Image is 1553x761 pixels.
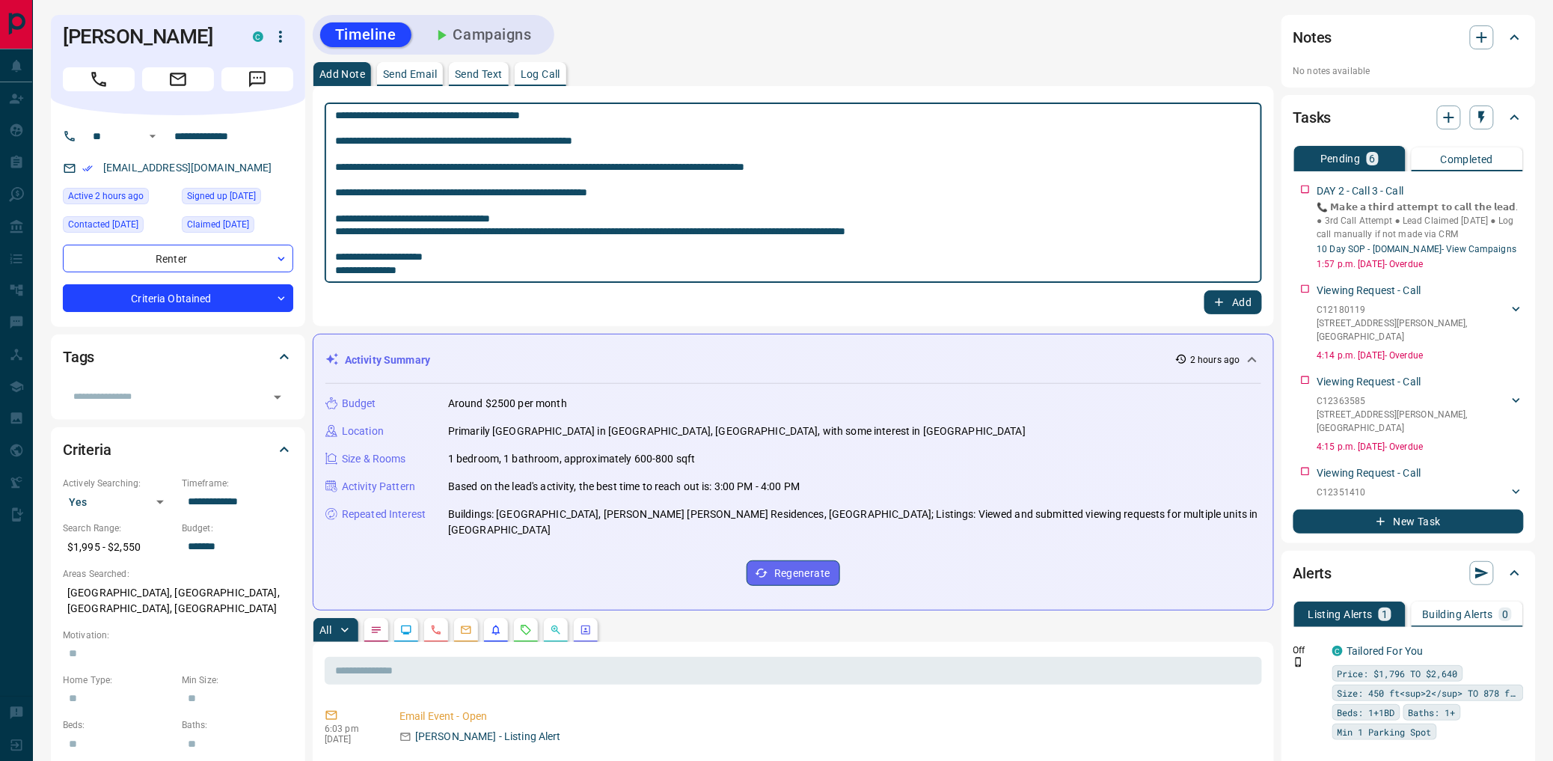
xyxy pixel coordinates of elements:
h2: Notes [1293,25,1332,49]
button: Open [144,127,162,145]
p: [STREET_ADDRESS][PERSON_NAME] , [GEOGRAPHIC_DATA] [1317,317,1509,343]
p: Listing Alerts [1308,609,1373,620]
p: 📞 𝗠𝗮𝗸𝗲 𝗮 𝘁𝗵𝗶𝗿𝗱 𝗮𝘁𝘁𝗲𝗺𝗽𝘁 𝘁𝗼 𝗰𝗮𝗹𝗹 𝘁𝗵𝗲 𝗹𝗲𝗮𝗱. ● 3rd Call Attempt ● Lead Claimed [DATE] ● Log call manu... [1317,201,1524,241]
button: Campaigns [417,22,547,47]
p: All [319,625,331,635]
p: Areas Searched: [63,567,293,581]
svg: Notes [370,624,382,636]
p: Viewing Request - Call [1317,283,1421,299]
p: Budget: [182,522,293,535]
p: 6:03 pm [325,724,377,734]
p: Pending [1320,153,1361,164]
p: Motivation: [63,629,293,642]
p: Completed [1441,154,1494,165]
p: DAY 2 - Call 3 - Call [1317,183,1404,199]
h2: Tasks [1293,106,1332,129]
svg: Calls [430,624,442,636]
div: Yes [63,490,174,514]
div: Renter [63,245,293,272]
h2: Criteria [63,438,111,462]
button: New Task [1293,510,1524,534]
div: Wed Jul 23 2025 [182,216,293,237]
div: Tags [63,339,293,375]
svg: Listing Alerts [490,624,502,636]
svg: Lead Browsing Activity [400,624,412,636]
div: Activity Summary2 hours ago [325,346,1261,374]
p: 1:57 p.m. [DATE] - Overdue [1317,257,1524,271]
svg: Emails [460,624,472,636]
p: Actively Searching: [63,477,174,490]
div: Notes [1293,19,1524,55]
p: Buildings: [GEOGRAPHIC_DATA], [PERSON_NAME] [PERSON_NAME] Residences, [GEOGRAPHIC_DATA]; Listings... [448,507,1261,538]
div: Sat Sep 13 2025 [63,188,174,209]
span: Email [142,67,214,91]
p: Log Call [521,69,560,79]
p: [STREET_ADDRESS][PERSON_NAME] , [GEOGRAPHIC_DATA] [1317,408,1509,435]
div: C12180119[STREET_ADDRESS][PERSON_NAME],[GEOGRAPHIC_DATA] [1317,300,1524,346]
h2: Tags [63,345,94,369]
div: condos.ca [253,31,263,42]
h1: [PERSON_NAME] [63,25,230,49]
span: Call [63,67,135,91]
span: Contacted [DATE] [68,217,138,232]
p: Location [342,424,384,439]
button: Add [1204,290,1261,314]
div: Fri Jul 25 2025 [63,216,174,237]
svg: Requests [520,624,532,636]
div: condos.ca [1332,646,1343,656]
svg: Push Notification Only [1293,657,1304,667]
p: Activity Summary [345,352,430,368]
p: $1,995 - $2,550 [63,535,174,560]
h2: Alerts [1293,561,1332,585]
p: 0 [1502,609,1508,620]
span: Baths: 1+ [1409,705,1456,720]
div: C12351410[STREET_ADDRESS],[GEOGRAPHIC_DATA] [1317,483,1524,516]
p: Timeframe: [182,477,293,490]
p: Viewing Request - Call [1317,465,1421,481]
p: [STREET_ADDRESS] , [GEOGRAPHIC_DATA] [1317,499,1486,513]
svg: Email Verified [82,163,93,174]
p: [GEOGRAPHIC_DATA], [GEOGRAPHIC_DATA], [GEOGRAPHIC_DATA], [GEOGRAPHIC_DATA] [63,581,293,621]
div: Alerts [1293,555,1524,591]
p: Send Email [383,69,437,79]
div: Mon Jun 30 2025 [182,188,293,209]
p: 4:15 p.m. [DATE] - Overdue [1317,440,1524,453]
p: Search Range: [63,522,174,535]
p: C12363585 [1317,394,1509,408]
button: Regenerate [747,560,840,586]
p: Home Type: [63,673,174,687]
p: Baths: [182,718,293,732]
span: Signed up [DATE] [187,189,256,204]
p: Min Size: [182,673,293,687]
p: C12180119 [1317,303,1509,317]
span: Beds: 1+1BD [1338,705,1395,720]
span: Message [221,67,293,91]
div: Criteria Obtained [63,284,293,312]
span: Size: 450 ft<sup>2</sup> TO 878 ft<sup>2</sup> [1338,685,1519,700]
p: [DATE] [325,734,377,745]
p: Viewing Request - Call [1317,374,1421,390]
button: Open [267,387,288,408]
a: Tailored For You [1347,645,1424,657]
p: No notes available [1293,64,1524,78]
p: 2 hours ago [1190,353,1240,367]
div: C12363585[STREET_ADDRESS][PERSON_NAME],[GEOGRAPHIC_DATA] [1317,391,1524,438]
p: 1 bedroom, 1 bathroom, approximately 600-800 sqft [448,451,695,467]
span: Claimed [DATE] [187,217,249,232]
p: Budget [342,396,376,412]
svg: Opportunities [550,624,562,636]
p: 1 [1382,609,1388,620]
svg: Agent Actions [580,624,592,636]
a: [EMAIL_ADDRESS][DOMAIN_NAME] [103,162,272,174]
p: Send Text [455,69,503,79]
p: Email Event - Open [399,709,1256,724]
p: Based on the lead's activity, the best time to reach out is: 3:00 PM - 4:00 PM [448,479,800,495]
div: Tasks [1293,100,1524,135]
p: [PERSON_NAME] - Listing Alert [415,729,561,745]
span: Price: $1,796 TO $2,640 [1338,666,1458,681]
p: Building Alerts [1422,609,1493,620]
p: C12351410 [1317,486,1486,499]
p: Activity Pattern [342,479,415,495]
p: Off [1293,644,1323,657]
div: Criteria [63,432,293,468]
